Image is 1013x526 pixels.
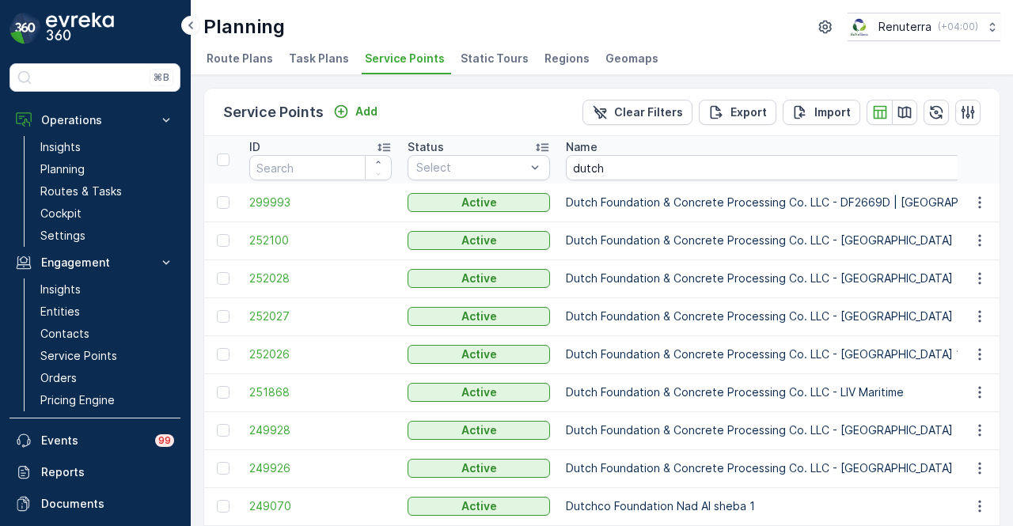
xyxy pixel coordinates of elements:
[9,13,41,44] img: logo
[408,421,550,440] button: Active
[9,488,180,520] a: Documents
[566,308,1013,324] p: Dutch Foundation & Concrete Processing Co. LLC - [GEOGRAPHIC_DATA]
[34,345,180,367] a: Service Points
[34,323,180,345] a: Contacts
[289,51,349,66] span: Task Plans
[408,383,550,402] button: Active
[461,308,497,324] p: Active
[9,456,180,488] a: Reports
[40,392,115,408] p: Pricing Engine
[566,346,1013,362] p: Dutch Foundation & Concrete Processing Co. LLC - [GEOGRAPHIC_DATA] 1
[40,282,81,297] p: Insights
[217,196,230,209] div: Toggle Row Selected
[217,310,230,323] div: Toggle Row Selected
[40,206,82,221] p: Cockpit
[544,51,590,66] span: Regions
[40,304,80,320] p: Entities
[40,348,117,364] p: Service Points
[249,233,392,248] a: 252100
[249,498,392,514] a: 249070
[40,370,77,386] p: Orders
[249,346,392,362] a: 252026
[461,233,497,248] p: Active
[217,462,230,475] div: Toggle Row Selected
[605,51,658,66] span: Geomaps
[614,104,683,120] p: Clear Filters
[566,155,1013,180] input: Search
[461,346,497,362] p: Active
[461,384,497,400] p: Active
[365,51,445,66] span: Service Points
[40,139,81,155] p: Insights
[217,234,230,247] div: Toggle Row Selected
[40,228,85,244] p: Settings
[41,464,174,480] p: Reports
[355,104,378,119] p: Add
[40,184,122,199] p: Routes & Tasks
[9,247,180,278] button: Engagement
[154,71,169,84] p: ⌘B
[249,139,260,155] p: ID
[217,500,230,513] div: Toggle Row Selected
[566,271,1013,286] p: Dutch Foundation & Concrete Processing Co. LLC - [GEOGRAPHIC_DATA]
[41,433,146,448] p: Events
[40,161,85,177] p: Planning
[217,386,230,399] div: Toggle Row Selected
[34,367,180,389] a: Orders
[217,348,230,361] div: Toggle Row Selected
[34,136,180,158] a: Insights
[461,422,497,438] p: Active
[249,460,392,476] a: 249926
[461,498,497,514] p: Active
[34,389,180,411] a: Pricing Engine
[848,13,1000,41] button: Renuterra(+04:00)
[249,308,392,324] a: 252027
[249,155,392,180] input: Search
[249,384,392,400] a: 251868
[814,104,851,120] p: Import
[408,269,550,288] button: Active
[203,14,285,40] p: Planning
[461,51,529,66] span: Static Tours
[461,271,497,286] p: Active
[582,100,692,125] button: Clear Filters
[249,271,392,286] a: 252028
[158,434,171,447] p: 99
[327,102,384,121] button: Add
[566,422,1013,438] p: Dutch Foundation & Concrete Processing Co. LLC - [GEOGRAPHIC_DATA]
[699,100,776,125] button: Export
[566,460,1013,476] p: Dutch Foundation & Concrete Processing Co. LLC - [GEOGRAPHIC_DATA]
[566,384,1013,400] p: Dutch Foundation & Concrete Processing Co. LLC - LIV Maritime
[34,278,180,301] a: Insights
[461,195,497,210] p: Active
[46,13,114,44] img: logo_dark-DEwI_e13.png
[34,225,180,247] a: Settings
[40,326,89,342] p: Contacts
[34,301,180,323] a: Entities
[408,345,550,364] button: Active
[408,459,550,478] button: Active
[566,498,1013,514] p: Dutchco Foundation Nad Al sheba 1
[41,496,174,512] p: Documents
[878,19,931,35] p: Renuterra
[9,425,180,456] a: Events99
[566,233,1013,248] p: Dutch Foundation & Concrete Processing Co. LLC - [GEOGRAPHIC_DATA]
[461,460,497,476] p: Active
[566,139,598,155] p: Name
[408,307,550,326] button: Active
[938,21,978,33] p: ( +04:00 )
[408,193,550,212] button: Active
[207,51,273,66] span: Route Plans
[848,18,872,36] img: Screenshot_2024-07-26_at_13.33.01.png
[41,112,149,128] p: Operations
[416,160,525,176] p: Select
[249,422,392,438] span: 249928
[9,104,180,136] button: Operations
[249,195,392,210] a: 299993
